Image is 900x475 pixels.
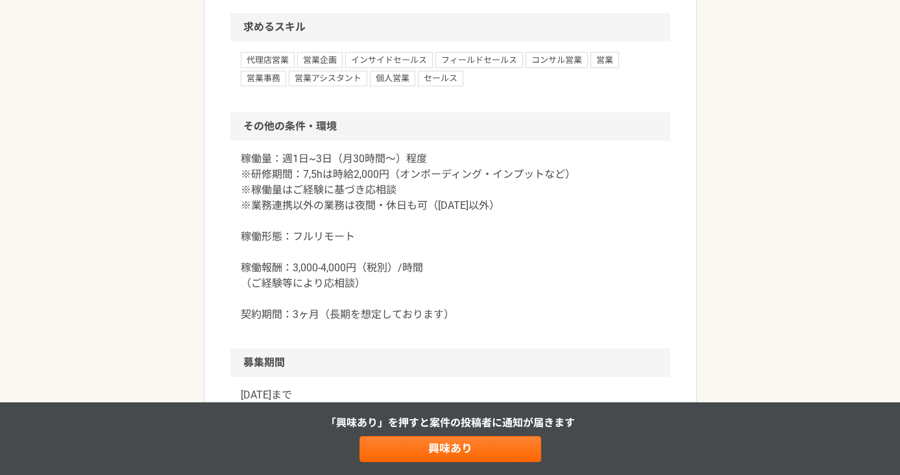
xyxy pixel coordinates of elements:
[359,436,541,462] a: 興味あり
[230,13,670,42] h2: 求めるスキル
[370,71,415,86] span: 個人営業
[526,52,588,67] span: コンサル営業
[241,387,660,403] p: [DATE]まで
[230,348,670,377] h2: 募集期間
[289,71,367,86] span: 営業アシスタント
[590,52,619,67] span: 営業
[435,52,523,67] span: フィールドセールス
[345,52,433,67] span: インサイドセールス
[241,151,660,323] p: 稼働量：週1日~3日（月30時間〜）程度 ※研修期間：7,5hは時給2,000円（オンボーディング・インプットなど） ※稼働量はご経験に基づき応相談 ※業務連携以外の業務は夜間・休日も可（[DA...
[418,71,463,86] span: セールス
[297,52,343,67] span: 営業企画
[230,112,670,141] h2: その他の条件・環境
[241,71,286,86] span: 営業事務
[326,415,575,431] p: 「興味あり」を押すと 案件の投稿者に通知が届きます
[241,52,295,67] span: 代理店営業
